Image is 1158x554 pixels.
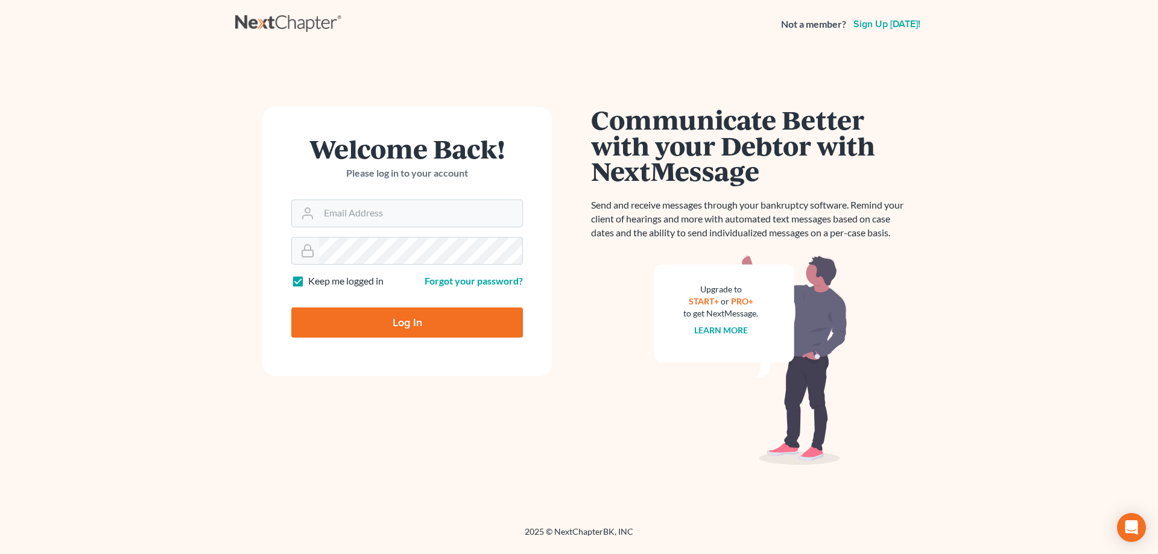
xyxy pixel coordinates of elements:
[654,254,847,465] img: nextmessage_bg-59042aed3d76b12b5cd301f8e5b87938c9018125f34e5fa2b7a6b67550977c72.svg
[851,19,923,29] a: Sign up [DATE]!
[291,307,523,338] input: Log In
[291,136,523,162] h1: Welcome Back!
[291,166,523,180] p: Please log in to your account
[425,275,523,286] a: Forgot your password?
[683,283,758,295] div: Upgrade to
[694,325,748,335] a: Learn more
[689,296,719,306] a: START+
[721,296,729,306] span: or
[731,296,753,306] a: PRO+
[591,107,911,184] h1: Communicate Better with your Debtor with NextMessage
[683,307,758,319] div: to get NextMessage.
[319,200,522,227] input: Email Address
[235,526,923,547] div: 2025 © NextChapterBK, INC
[591,198,911,240] p: Send and receive messages through your bankruptcy software. Remind your client of hearings and mo...
[781,17,846,31] strong: Not a member?
[1117,513,1146,542] div: Open Intercom Messenger
[308,274,384,288] label: Keep me logged in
